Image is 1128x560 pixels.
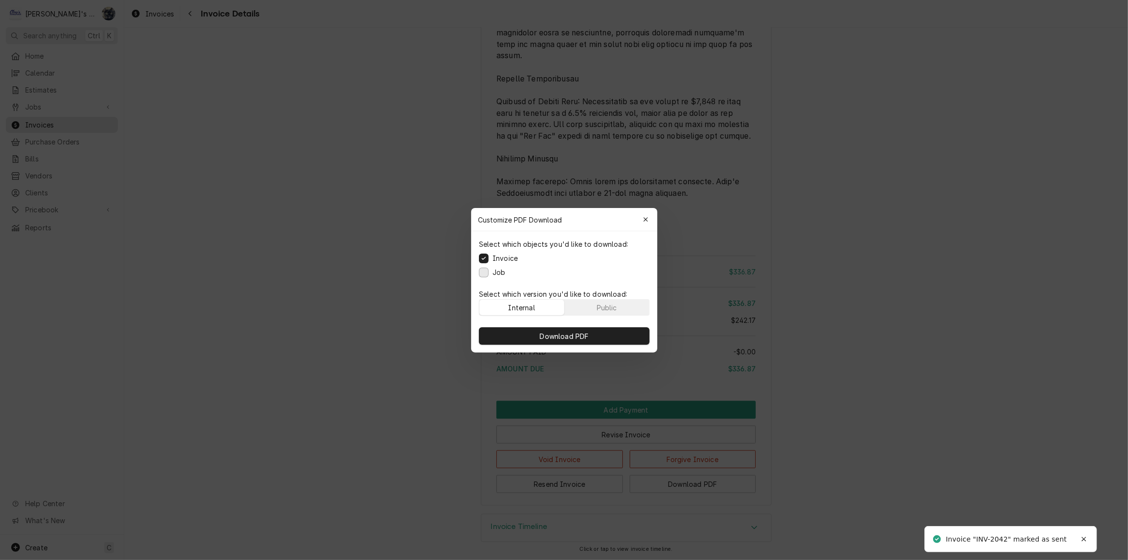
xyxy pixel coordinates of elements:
div: Public [596,302,617,312]
label: Job [493,267,505,277]
span: Download PDF [538,331,590,341]
p: Select which objects you'd like to download: [479,239,628,249]
label: Invoice [493,253,518,263]
button: Download PDF [479,327,650,345]
div: Internal [508,302,535,312]
div: Customize PDF Download [471,208,657,231]
p: Select which version you'd like to download: [479,289,650,299]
